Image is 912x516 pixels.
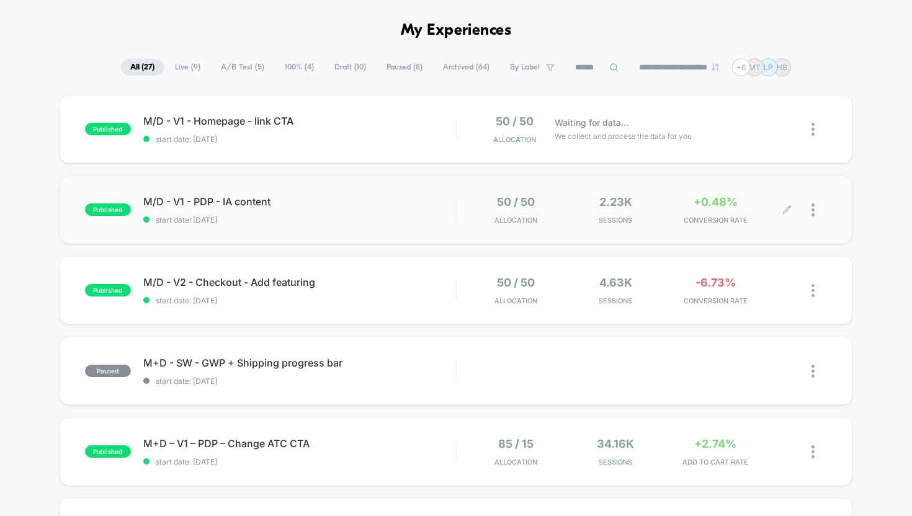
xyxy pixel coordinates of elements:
[143,376,456,386] span: start date: [DATE]
[434,59,499,76] span: Archived ( 64 )
[85,365,131,377] span: paused
[498,437,534,450] span: 85 / 15
[494,296,537,305] span: Allocation
[377,59,432,76] span: Paused ( 8 )
[669,216,762,225] span: CONVERSION RATE
[694,195,738,208] span: +0.48%
[212,59,274,76] span: A/B Test ( 5 )
[143,357,456,369] span: M+D - SW - GWP + Shipping progress bar
[494,458,537,466] span: Allocation
[143,296,456,305] span: start date: [DATE]
[555,130,692,142] span: We collect and process the data for you
[325,59,375,76] span: Draft ( 10 )
[494,216,537,225] span: Allocation
[143,195,456,208] span: M/D - V1 - PDP - IA content
[599,195,632,208] span: 2.23k
[811,123,815,136] img: close
[732,58,750,76] div: + 6
[143,115,456,127] span: M/D - V1 - Homepage - link CTA
[497,195,535,208] span: 50 / 50
[555,116,628,130] span: Waiting for data...
[143,215,456,225] span: start date: [DATE]
[510,63,540,72] span: By Label
[811,284,815,297] img: close
[496,115,534,128] span: 50 / 50
[669,458,762,466] span: ADD TO CART RATE
[143,276,456,288] span: M/D - V2 - Checkout - Add featuring
[401,22,512,40] h1: My Experiences
[811,365,815,378] img: close
[497,276,535,289] span: 50 / 50
[811,445,815,458] img: close
[694,437,736,450] span: +2.74%
[493,135,536,144] span: Allocation
[569,296,663,305] span: Sessions
[121,59,164,76] span: All ( 27 )
[166,59,210,76] span: Live ( 9 )
[85,203,131,216] span: published
[712,63,719,71] img: end
[669,296,762,305] span: CONVERSION RATE
[764,63,773,72] p: LP
[749,63,761,72] p: MT
[777,63,787,72] p: HB
[811,203,815,216] img: close
[569,216,663,225] span: Sessions
[143,457,456,466] span: start date: [DATE]
[85,445,131,458] span: published
[143,437,456,450] span: M+D – V1 – PDP – Change ATC CTA
[275,59,323,76] span: 100% ( 4 )
[695,276,736,289] span: -6.73%
[569,458,663,466] span: Sessions
[85,123,131,135] span: published
[143,135,456,144] span: start date: [DATE]
[597,437,634,450] span: 34.16k
[85,284,131,296] span: published
[599,276,632,289] span: 4.63k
